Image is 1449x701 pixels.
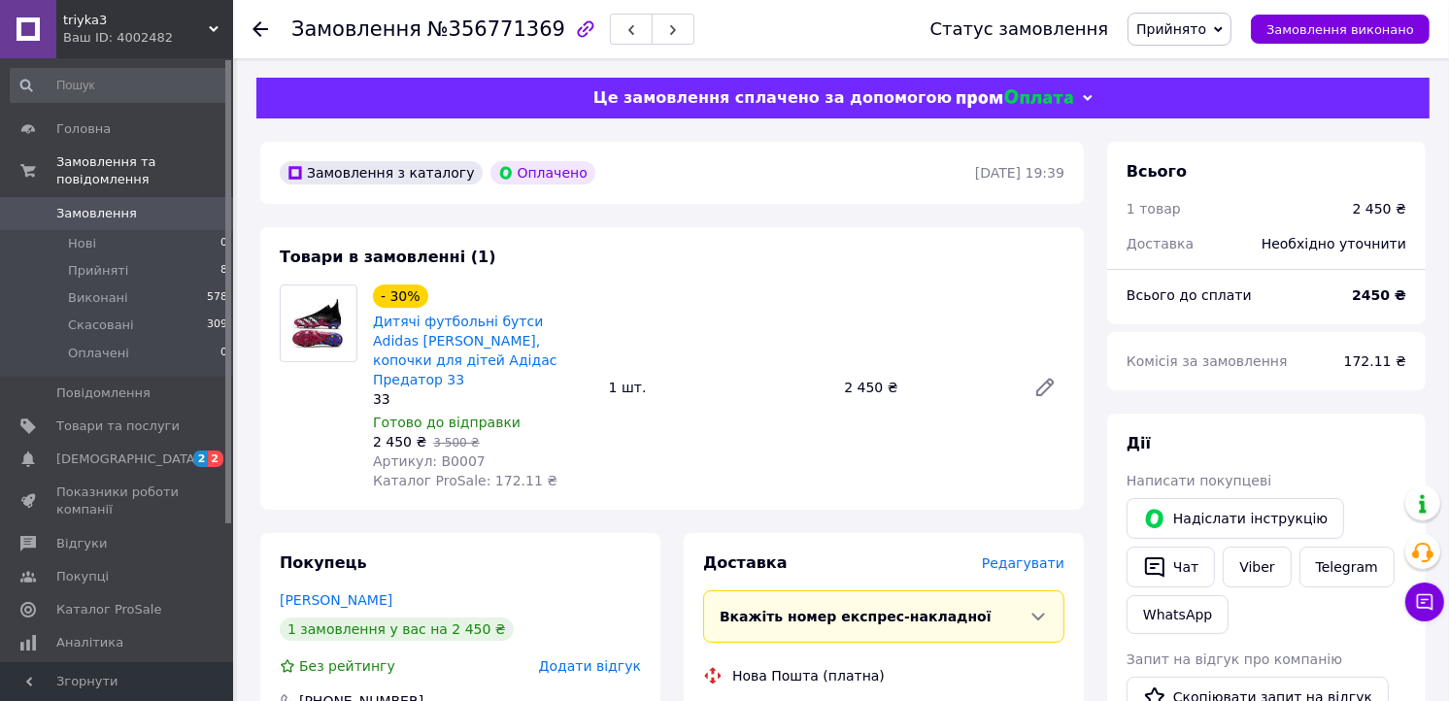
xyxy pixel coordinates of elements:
[982,555,1064,571] span: Редагувати
[280,618,514,641] div: 1 замовлення у вас на 2 450 ₴
[836,374,1018,401] div: 2 450 ₴
[427,17,565,41] span: №356771369
[220,235,227,252] span: 0
[373,284,428,308] div: - 30%
[373,434,426,450] span: 2 450 ₴
[1127,547,1215,587] button: Чат
[1127,353,1288,369] span: Комісія за замовлення
[1299,547,1395,587] a: Telegram
[63,29,233,47] div: Ваш ID: 4002482
[10,68,229,103] input: Пошук
[1223,547,1291,587] a: Viber
[593,88,952,107] span: Це замовлення сплачено за допомогою
[193,451,209,467] span: 2
[373,389,593,409] div: 33
[1127,651,1342,667] span: Запит на відгук про компанію
[280,161,483,184] div: Замовлення з каталогу
[703,553,788,572] span: Доставка
[1353,199,1406,218] div: 2 450 ₴
[930,19,1109,39] div: Статус замовлення
[975,165,1064,181] time: [DATE] 19:39
[1266,22,1414,37] span: Замовлення виконано
[1251,15,1430,44] button: Замовлення виконано
[56,535,107,552] span: Відгуки
[68,235,96,252] span: Нові
[207,289,227,307] span: 578
[490,161,595,184] div: Оплачено
[373,453,486,469] span: Артикул: B0007
[56,634,123,651] span: Аналітика
[727,666,890,685] div: Нова Пошта (платна)
[1352,287,1406,303] b: 2450 ₴
[1127,595,1229,634] a: WhatsApp
[433,436,479,450] span: 3 500 ₴
[1127,434,1151,452] span: Дії
[957,89,1073,108] img: evopay logo
[56,568,109,585] span: Покупці
[601,374,837,401] div: 1 шт.
[1405,583,1444,621] button: Чат з покупцем
[720,609,992,624] span: Вкажіть номер експрес-накладної
[56,120,111,138] span: Головна
[68,345,129,362] span: Оплачені
[220,345,227,362] span: 0
[1136,21,1206,37] span: Прийнято
[280,553,367,572] span: Покупець
[1344,353,1406,369] span: 172.11 ₴
[68,262,128,280] span: Прийняті
[56,484,180,518] span: Показники роботи компанії
[68,289,128,307] span: Виконані
[1127,473,1271,488] span: Написати покупцеві
[373,473,557,488] span: Каталог ProSale: 172.11 ₴
[539,658,641,674] span: Додати відгук
[280,592,392,608] a: [PERSON_NAME]
[1127,236,1194,251] span: Доставка
[68,317,134,334] span: Скасовані
[1127,201,1181,217] span: 1 товар
[1127,287,1252,303] span: Всього до сплати
[1127,162,1187,181] span: Всього
[373,415,521,430] span: Готово до відправки
[281,298,356,350] img: Дитячі футбольні бутси Аdidas PREDATOR FREAK, копочки для дітей Адідас Предатор 33
[56,601,161,618] span: Каталог ProSale
[208,451,223,467] span: 2
[56,205,137,222] span: Замовлення
[220,262,227,280] span: 8
[280,248,496,266] span: Товари в замовленні (1)
[1026,368,1064,407] a: Редагувати
[207,317,227,334] span: 309
[56,153,233,188] span: Замовлення та повідомлення
[56,384,151,402] span: Повідомлення
[1127,498,1344,539] button: Надіслати інструкцію
[291,17,421,41] span: Замовлення
[63,12,209,29] span: triyka3
[373,314,557,387] a: Дитячі футбольні бутси Аdidas [PERSON_NAME], копочки для дітей Адідас Предатор 33
[1250,222,1418,265] div: Необхідно уточнити
[253,19,268,39] div: Повернутися назад
[56,417,180,435] span: Товари та послуги
[299,658,395,674] span: Без рейтингу
[56,451,200,468] span: [DEMOGRAPHIC_DATA]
